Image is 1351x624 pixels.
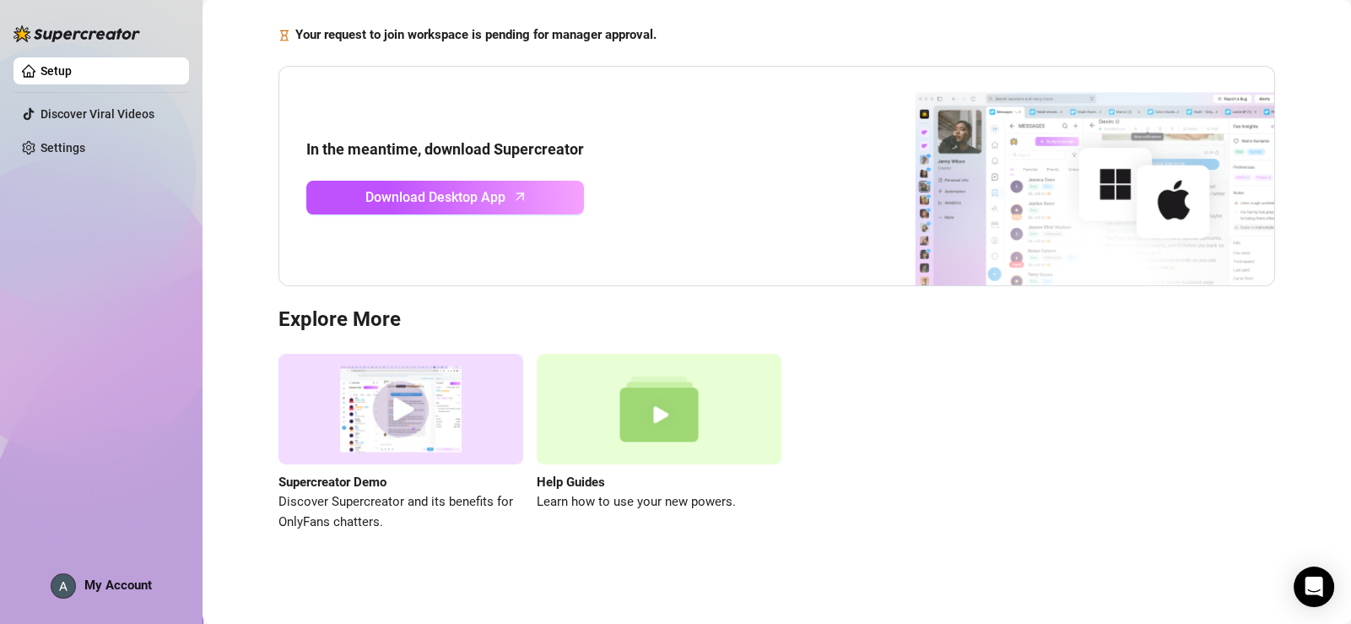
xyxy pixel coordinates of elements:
a: Download Desktop Apparrow-up [306,181,584,214]
strong: Help Guides [537,475,605,490]
img: supercreator demo [278,354,523,464]
img: help guides [537,354,781,464]
a: Discover Viral Videos [41,107,154,121]
span: arrow-up [511,187,530,206]
h3: Explore More [278,307,1275,334]
a: Help GuidesLearn how to use your new powers. [537,354,781,532]
strong: In the meantime, download Supercreator [306,140,584,158]
strong: Supercreator Demo [278,475,386,490]
span: hourglass [278,25,290,46]
img: logo-BBDzfeDw.svg [14,25,140,42]
span: Download Desktop App [365,187,505,208]
img: download app [852,67,1274,286]
div: Open Intercom Messenger [1294,567,1334,607]
a: Settings [41,141,85,155]
span: Discover Supercreator and its benefits for OnlyFans chatters. [278,492,523,532]
a: Supercreator DemoDiscover Supercreator and its benefits for OnlyFans chatters. [278,354,523,532]
strong: Your request to join workspace is pending for manager approval. [295,27,657,42]
a: Setup [41,64,72,78]
span: Learn how to use your new powers. [537,492,781,513]
span: My Account [84,578,152,593]
img: ACg8ocIGbQaWxHuLrg_lZKmt7T5Gg4frYYQvX5Rf3AkZgH-qFvrjLg=s96-c [51,574,75,598]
